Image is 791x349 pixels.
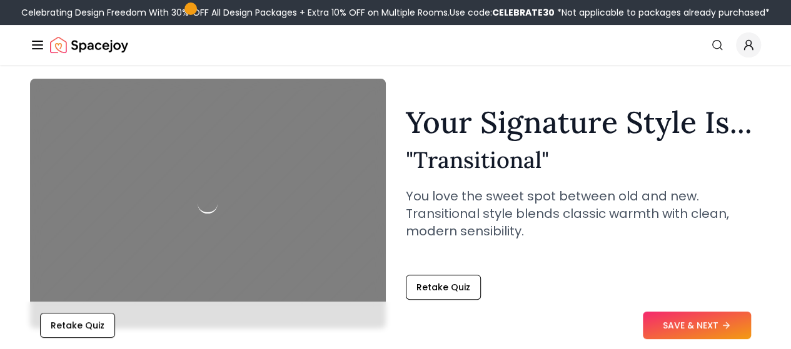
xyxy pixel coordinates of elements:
[643,312,751,339] button: SAVE & NEXT
[50,32,128,57] img: Spacejoy Logo
[406,275,481,300] button: Retake Quiz
[406,147,762,172] h2: " Transitional "
[50,32,128,57] a: Spacejoy
[406,107,762,137] h1: Your Signature Style Is...
[492,6,555,19] b: CELEBRATE30
[40,313,115,338] button: Retake Quiz
[21,6,770,19] div: Celebrating Design Freedom With 30% OFF All Design Packages + Extra 10% OFF on Multiple Rooms.
[450,6,555,19] span: Use code:
[406,187,762,240] p: You love the sweet spot between old and new. Transitional style blends classic warmth with clean,...
[555,6,770,19] span: *Not applicable to packages already purchased*
[30,25,761,65] nav: Global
